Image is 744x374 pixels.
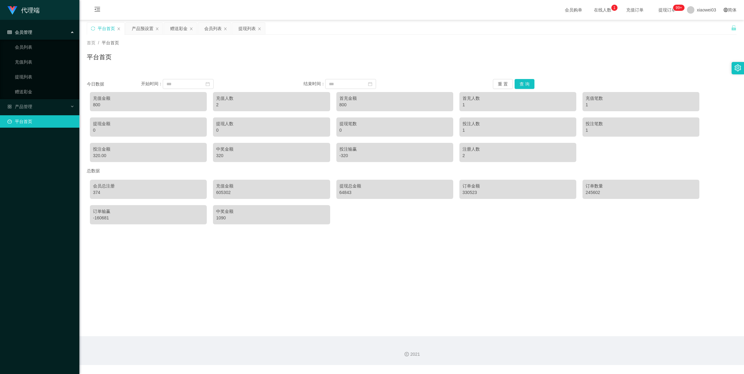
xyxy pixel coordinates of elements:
div: 首充人数 [463,95,573,102]
div: 中奖金额 [216,146,327,152]
div: -160681 [93,215,204,221]
a: 会员列表 [15,41,74,53]
div: 提现人数 [216,121,327,127]
a: 代理端 [7,7,40,12]
div: 2 [463,152,573,159]
div: 提现金额 [93,121,204,127]
p: 1 [613,5,615,11]
i: 图标: close [224,27,227,31]
div: 会员列表 [204,23,222,34]
i: 图标: appstore-o [7,104,12,109]
div: 产品预设置 [132,23,153,34]
i: 图标: menu-fold [87,0,108,20]
sup: 1 [611,5,618,11]
h1: 代理端 [21,0,40,20]
span: 结束时间： [303,81,325,86]
div: 320 [216,152,327,159]
i: 图标: close [155,27,159,31]
sup: 1211 [673,5,684,11]
div: 订单输赢 [93,208,204,215]
i: 图标: calendar [368,82,372,86]
span: 产品管理 [7,104,32,109]
button: 查 询 [515,79,534,89]
span: 会员管理 [7,30,32,35]
div: 0 [216,127,327,134]
div: 会员总注册 [93,183,204,189]
a: 图标: dashboard平台首页 [7,115,74,128]
div: 800 [93,102,204,108]
h1: 平台首页 [87,52,112,62]
div: 投注输赢 [339,146,450,152]
div: 800 [339,102,450,108]
div: 64843 [339,189,450,196]
div: 245602 [586,189,696,196]
div: 提现总金额 [339,183,450,189]
div: 1 [586,102,696,108]
div: 1 [463,102,573,108]
div: 充值金额 [93,95,204,102]
div: 首充金额 [339,95,450,102]
i: 图标: copyright [405,352,409,356]
div: -320 [339,152,450,159]
i: 图标: close [189,27,193,31]
div: 1 [586,127,696,134]
div: 今日数据 [87,81,141,87]
div: 注册人数 [463,146,573,152]
div: 2 [216,102,327,108]
span: 充值订单 [623,8,647,12]
div: 平台首页 [98,23,115,34]
div: 374 [93,189,204,196]
i: 图标: calendar [206,82,210,86]
div: 320.00 [93,152,204,159]
div: 总数据 [87,165,737,177]
div: 1090 [216,215,327,221]
div: 订单数量 [586,183,696,189]
div: 1 [463,127,573,134]
i: 图标: unlock [731,25,737,31]
div: 0 [339,127,450,134]
i: 图标: sync [91,26,95,31]
i: 图标: table [7,30,12,34]
div: 投注金额 [93,146,204,152]
div: 投注人数 [463,121,573,127]
div: 0 [93,127,204,134]
i: 图标: close [117,27,121,31]
i: 图标: setting [734,64,741,71]
div: 2021 [84,351,739,358]
a: 充值列表 [15,56,74,68]
a: 赠送彩金 [15,86,74,98]
div: 提现笔数 [339,121,450,127]
span: 提现订单 [655,8,679,12]
span: 平台首页 [102,40,119,45]
div: 赠送彩金 [170,23,188,34]
div: 投注笔数 [586,121,696,127]
i: 图标: close [258,27,261,31]
div: 充值笔数 [586,95,696,102]
button: 重 置 [493,79,513,89]
div: 605302 [216,189,327,196]
span: 开始时间： [141,81,163,86]
div: 中奖金额 [216,208,327,215]
div: 订单金额 [463,183,573,189]
span: / [98,40,99,45]
div: 充值人数 [216,95,327,102]
i: 图标: global [724,8,728,12]
div: 330523 [463,189,573,196]
div: 提现列表 [238,23,256,34]
span: 在线人数 [591,8,614,12]
div: 充值金额 [216,183,327,189]
a: 提现列表 [15,71,74,83]
span: 首页 [87,40,95,45]
img: logo.9652507e.png [7,6,17,15]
